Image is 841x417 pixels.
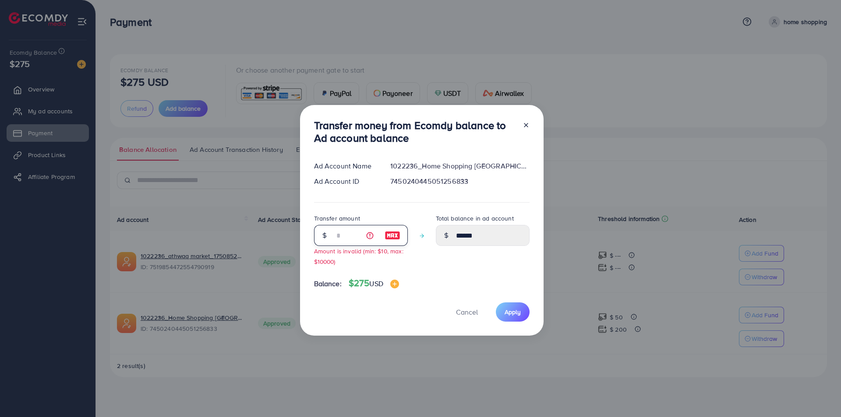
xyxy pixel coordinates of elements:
[307,176,384,186] div: Ad Account ID
[314,119,516,144] h3: Transfer money from Ecomdy balance to Ad account balance
[390,280,399,288] img: image
[314,279,342,289] span: Balance:
[307,161,384,171] div: Ad Account Name
[349,278,399,289] h4: $275
[383,161,536,171] div: 1022236_Home Shopping [GEOGRAPHIC_DATA]
[505,308,521,316] span: Apply
[436,214,514,223] label: Total balance in ad account
[383,176,536,186] div: 7450240445051256833
[804,378,834,410] iframe: Chat
[385,230,400,241] img: image
[369,279,383,288] span: USD
[314,247,403,265] small: Amount is invalid (min: $10, max: $10000)
[314,214,360,223] label: Transfer amount
[496,302,530,321] button: Apply
[445,302,489,321] button: Cancel
[456,307,478,317] span: Cancel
